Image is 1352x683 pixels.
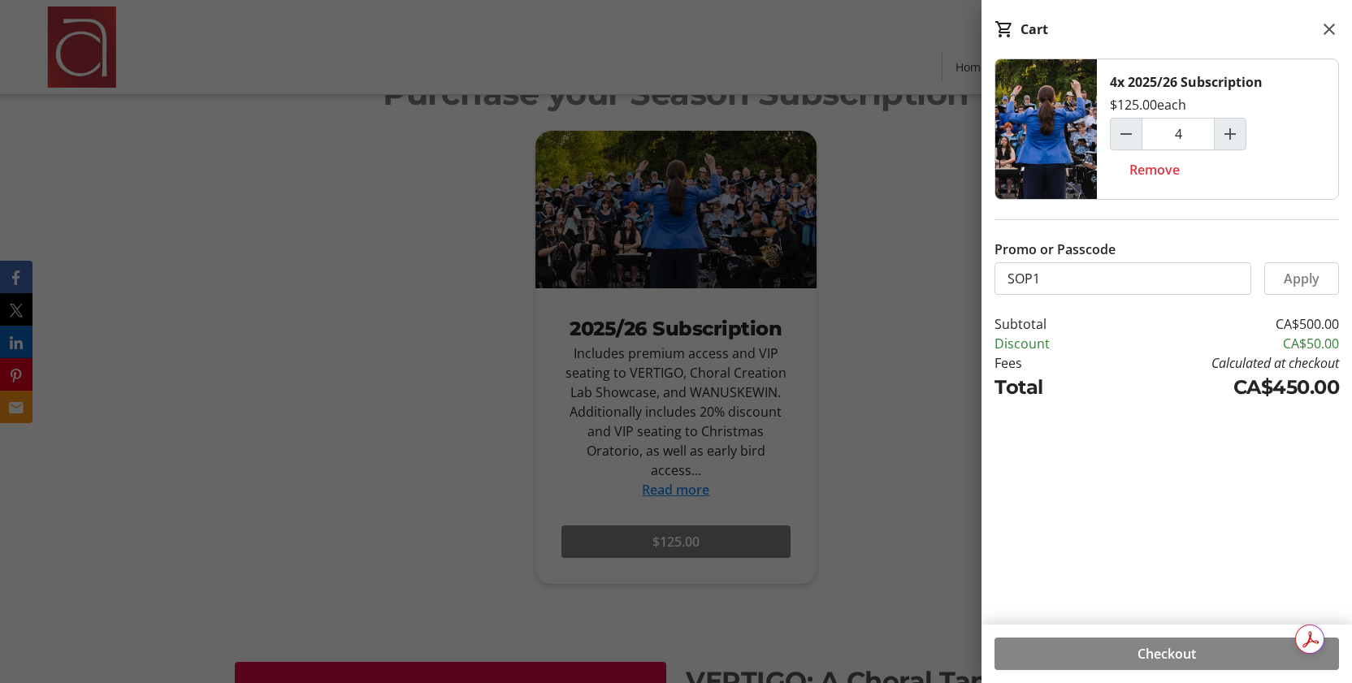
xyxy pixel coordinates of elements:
button: Checkout [994,638,1339,670]
button: Remove [1110,153,1199,186]
div: Cart [1020,19,1048,39]
img: 2025/26 Subscription [995,59,1097,199]
input: Enter promo or passcode [994,262,1251,295]
td: Subtotal [994,314,1098,334]
button: Decrement by one [1111,119,1142,149]
div: 4x 2025/26 Subscription [1110,72,1263,92]
button: Apply [1264,262,1339,295]
td: Discount [994,334,1098,353]
td: Fees [994,353,1098,373]
input: 2025/26 Subscription Quantity [1142,118,1215,150]
span: Remove [1129,160,1180,179]
td: CA$50.00 [1098,334,1339,353]
span: Checkout [1137,644,1196,664]
div: $125.00 each [1110,95,1186,115]
td: CA$500.00 [1098,314,1339,334]
label: Promo or Passcode [994,240,1116,259]
td: Calculated at checkout [1098,353,1339,373]
td: CA$450.00 [1098,373,1339,402]
span: Apply [1284,269,1319,288]
button: Increment by one [1215,119,1246,149]
td: Total [994,373,1098,402]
